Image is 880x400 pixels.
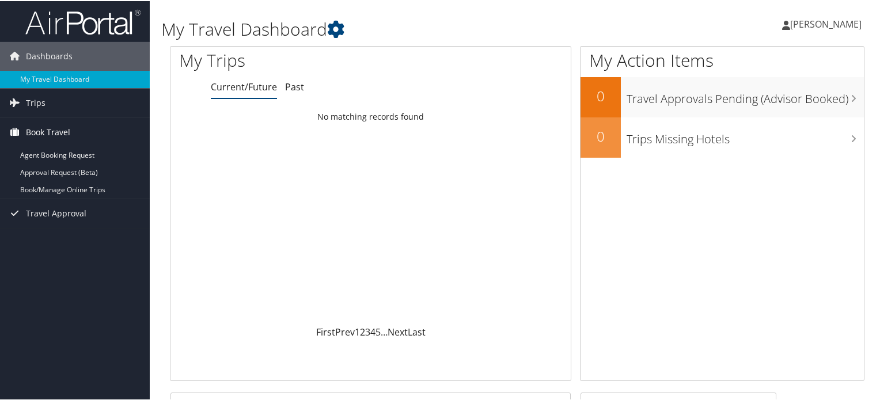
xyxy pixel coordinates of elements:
a: 2 [360,325,365,337]
span: … [381,325,388,337]
h3: Travel Approvals Pending (Advisor Booked) [627,84,864,106]
a: Last [408,325,426,337]
h2: 0 [581,125,621,145]
td: No matching records found [170,105,571,126]
h1: My Trips [179,47,396,71]
a: Current/Future [211,79,277,92]
a: [PERSON_NAME] [782,6,873,40]
a: Next [388,325,408,337]
a: Prev [335,325,355,337]
h1: My Action Items [581,47,864,71]
h3: Trips Missing Hotels [627,124,864,146]
h1: My Travel Dashboard [161,16,636,40]
span: Book Travel [26,117,70,146]
span: Trips [26,87,45,116]
a: 4 [370,325,375,337]
span: Travel Approval [26,198,86,227]
span: [PERSON_NAME] [790,17,862,29]
a: Past [285,79,304,92]
a: 5 [375,325,381,337]
a: First [316,325,335,337]
img: airportal-logo.png [25,7,141,35]
a: 0Trips Missing Hotels [581,116,864,157]
span: Dashboards [26,41,73,70]
a: 1 [355,325,360,337]
h2: 0 [581,85,621,105]
a: 0Travel Approvals Pending (Advisor Booked) [581,76,864,116]
a: 3 [365,325,370,337]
